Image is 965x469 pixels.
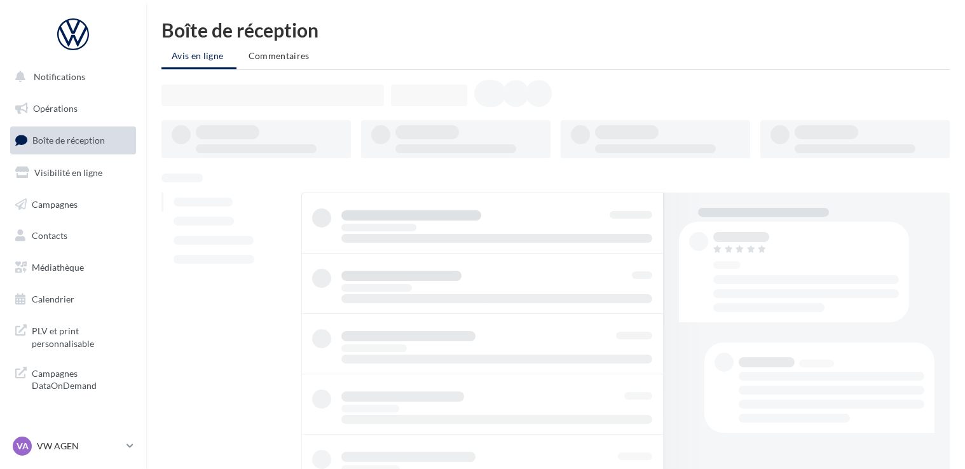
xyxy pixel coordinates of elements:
p: VW AGEN [37,440,121,452]
span: Commentaires [249,50,310,61]
a: VA VW AGEN [10,434,136,458]
span: Campagnes [32,198,78,209]
a: Opérations [8,95,139,122]
span: VA [17,440,29,452]
span: Campagnes DataOnDemand [32,365,131,392]
span: PLV et print personnalisable [32,322,131,350]
a: Contacts [8,222,139,249]
span: Médiathèque [32,262,84,273]
a: Calendrier [8,286,139,313]
span: Boîte de réception [32,135,105,146]
span: Contacts [32,230,67,241]
a: Visibilité en ligne [8,160,139,186]
a: Boîte de réception [8,126,139,154]
div: Boîte de réception [161,20,950,39]
a: Campagnes [8,191,139,218]
span: Visibilité en ligne [34,167,102,178]
button: Notifications [8,64,133,90]
a: Campagnes DataOnDemand [8,360,139,397]
a: PLV et print personnalisable [8,317,139,355]
span: Opérations [33,103,78,114]
span: Calendrier [32,294,74,304]
span: Notifications [34,71,85,82]
a: Médiathèque [8,254,139,281]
